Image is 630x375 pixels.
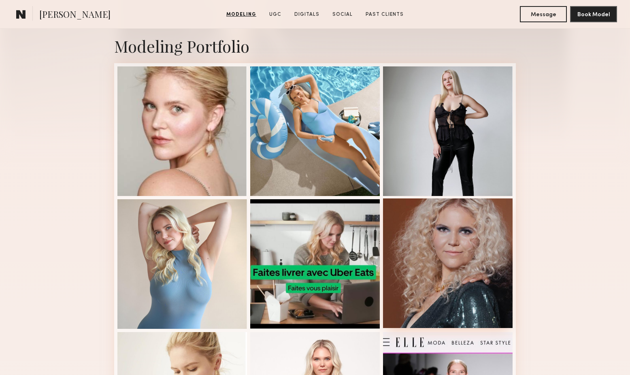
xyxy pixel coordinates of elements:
span: [PERSON_NAME] [39,8,111,22]
button: Book Model [570,6,617,22]
a: Past Clients [362,11,407,18]
a: Social [329,11,356,18]
a: Digitals [291,11,323,18]
button: Message [520,6,567,22]
a: UGC [266,11,285,18]
a: Modeling [223,11,260,18]
div: Modeling Portfolio [114,35,516,57]
a: Book Model [570,11,617,17]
